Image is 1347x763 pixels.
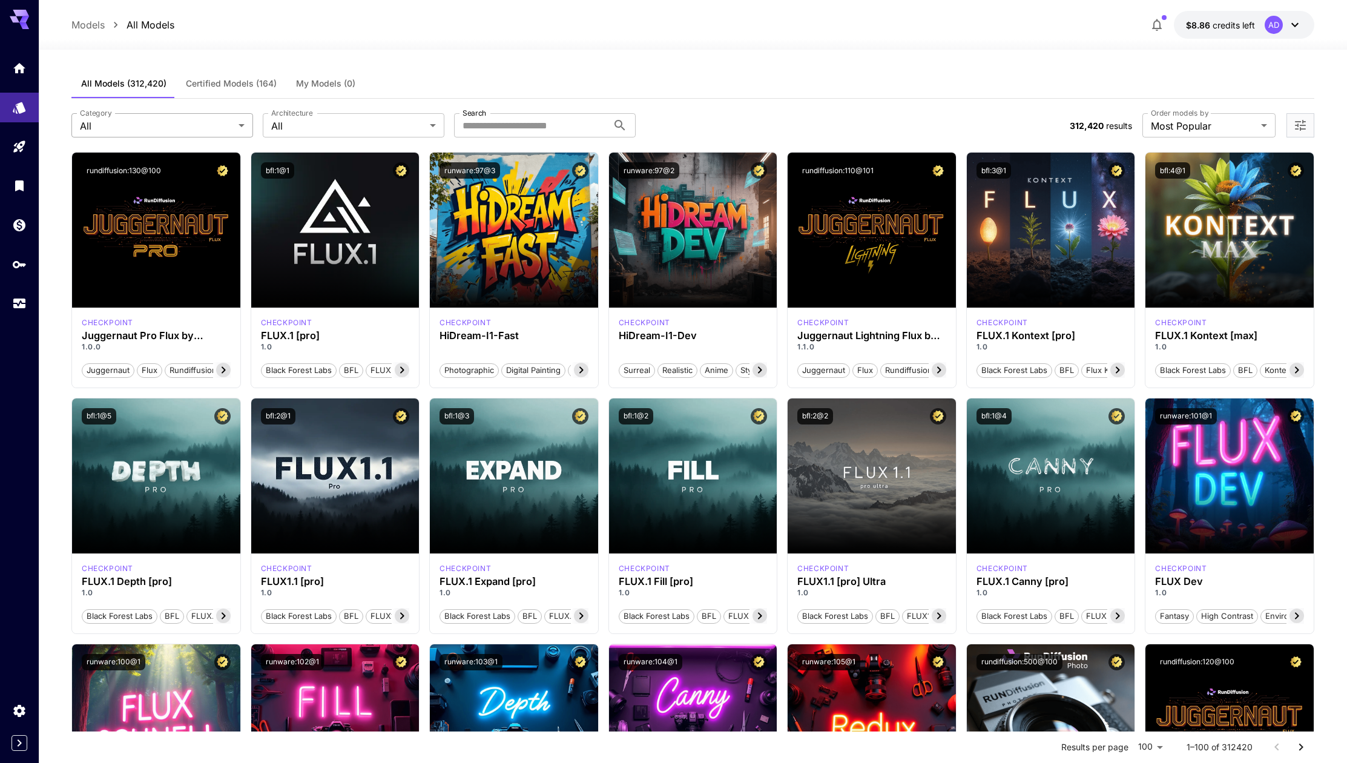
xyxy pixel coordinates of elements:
[976,330,1125,342] div: FLUX.1 Kontext [pro]
[736,365,774,377] span: Stylized
[1156,365,1230,377] span: Black Forest Labs
[440,654,502,670] button: runware:103@1
[976,317,1028,328] div: FLUX.1 Kontext [pro]
[619,317,670,328] div: HiDream Dev
[797,563,849,574] div: fluxultra
[186,78,277,89] span: Certified Models (164)
[463,108,486,118] label: Search
[261,608,337,624] button: Black Forest Labs
[798,610,872,623] span: Black Forest Labs
[1265,16,1283,34] div: AD
[82,563,133,574] div: fluxpro
[12,296,27,311] div: Usage
[261,587,410,598] p: 1.0
[82,587,231,598] p: 1.0
[440,317,491,328] div: HiDream Fast
[261,330,410,342] h3: FLUX.1 [pro]
[82,610,157,623] span: Black Forest Labs
[440,162,500,179] button: runware:97@3
[568,365,614,377] span: Cinematic
[977,610,1052,623] span: Black Forest Labs
[658,365,697,377] span: Realistic
[71,18,105,32] a: Models
[1151,119,1256,133] span: Most Popular
[1174,11,1314,39] button: $8.85508AD
[976,563,1028,574] p: checkpoint
[12,735,27,751] div: Expand sidebar
[440,576,588,587] h3: FLUX.1 Expand [pro]
[976,654,1062,670] button: rundiffusion:500@100
[1213,20,1255,30] span: credits left
[440,563,491,574] p: checkpoint
[976,576,1125,587] h3: FLUX.1 Canny [pro]
[1081,608,1164,624] button: FLUX.1 Canny [pro]
[976,162,1011,179] button: bfl:3@1
[1156,610,1193,623] span: Fantasy
[977,365,1052,377] span: Black Forest Labs
[1196,608,1258,624] button: High Contrast
[214,408,231,424] button: Certified Model – Vetted for best performance and includes a commercial license.
[1261,610,1317,623] span: Environment
[82,317,133,328] div: FLUX.1 D
[619,317,670,328] p: checkpoint
[518,610,541,623] span: BFL
[340,365,363,377] span: BFL
[1061,741,1128,753] p: Results per page
[1082,610,1164,623] span: FLUX.1 Canny [pro]
[930,408,946,424] button: Certified Model – Vetted for best performance and includes a commercial license.
[339,362,363,378] button: BFL
[440,317,491,328] p: checkpoint
[751,408,767,424] button: Certified Model – Vetted for best performance and includes a commercial license.
[12,96,27,111] div: Models
[1155,563,1207,574] div: FLUX.1 D
[619,576,768,587] h3: FLUX.1 Fill [pro]
[393,408,409,424] button: Certified Model – Vetted for best performance and includes a commercial license.
[440,408,474,424] button: bfl:1@3
[976,587,1125,598] p: 1.0
[440,362,499,378] button: Photographic
[797,587,946,598] p: 1.0
[12,257,27,272] div: API Keys
[261,576,410,587] h3: FLUX1.1 [pro]
[261,162,294,179] button: bfl:1@1
[1055,610,1078,623] span: BFL
[214,162,231,179] button: Certified Model – Vetted for best performance and includes a commercial license.
[1155,563,1207,574] p: checkpoint
[619,365,654,377] span: Surreal
[127,18,174,32] a: All Models
[797,317,849,328] p: checkpoint
[137,362,162,378] button: flux
[1155,576,1304,587] h3: FLUX Dev
[976,563,1028,574] div: fluxpro
[440,330,588,342] div: HiDream-I1-Fast
[186,608,268,624] button: FLUX.1 Depth [pro]
[797,317,849,328] div: FLUX.1 D
[700,365,733,377] span: Anime
[1155,362,1231,378] button: Black Forest Labs
[1133,738,1167,756] div: 100
[797,330,946,342] h3: Juggernaut Lightning Flux by RunDiffusion
[1186,19,1255,31] div: $8.85508
[271,108,312,118] label: Architecture
[976,342,1125,352] p: 1.0
[1108,408,1125,424] button: Certified Model – Vetted for best performance and includes a commercial license.
[751,162,767,179] button: Certified Model – Vetted for best performance and includes a commercial license.
[440,608,515,624] button: Black Forest Labs
[876,610,899,623] span: BFL
[1155,654,1239,670] button: rundiffusion:120@100
[82,563,133,574] p: checkpoint
[82,362,134,378] button: juggernaut
[82,317,133,328] p: checkpoint
[340,610,363,623] span: BFL
[572,408,588,424] button: Certified Model – Vetted for best performance and includes a commercial license.
[797,576,946,587] h3: FLUX1.1 [pro] Ultra
[261,654,324,670] button: runware:102@1
[261,563,312,574] p: checkpoint
[619,330,768,342] div: HiDream-I1-Dev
